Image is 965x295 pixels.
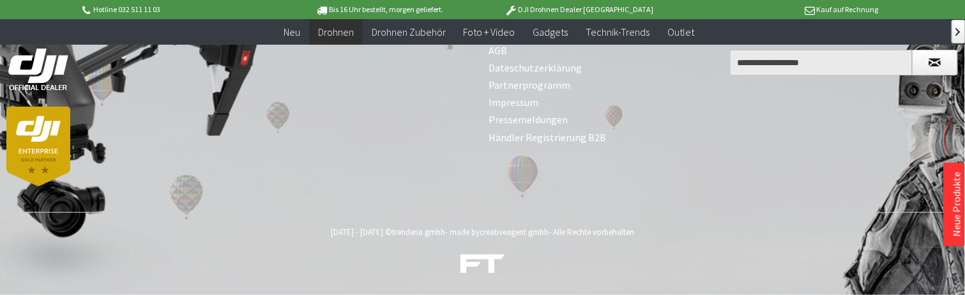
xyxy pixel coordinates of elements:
a: Händler Registrierung B2B [489,129,718,146]
span: Gadgets [533,26,568,38]
a: Foto + Video [455,19,524,45]
span: Drohnen [318,26,354,38]
a: Partnerprogramm [489,77,718,94]
a: creativeagent gmbh [480,227,549,238]
img: dji-partner-enterprise_goldLoJgYOWPUIEBO.png [6,107,70,186]
img: white-dji-schweiz-logo-official_140x140.png [6,48,70,91]
a: Drohnen Zubehör [363,19,455,45]
img: ft-white-trans-footer.png [460,254,505,274]
p: Kauf auf Rechnung [679,2,878,17]
div: [DATE] - [DATE] © - made by - Alle Rechte vorbehalten [10,227,955,238]
a: AGB [489,42,718,59]
span: Outlet [668,26,695,38]
a: Dateschutzerklärung [489,59,718,77]
a: Technik-Trends [577,19,659,45]
span: Technik-Trends [586,26,650,38]
a: Outlet [659,19,704,45]
a: Neue Produkte [950,172,963,237]
p: Bis 16 Uhr bestellt, morgen geliefert. [280,2,479,17]
a: Gadgets [524,19,577,45]
p: Hotline 032 511 11 03 [80,2,280,17]
p: DJI Drohnen Dealer [GEOGRAPHIC_DATA] [480,2,679,17]
span: Foto + Video [464,26,515,38]
span:  [956,28,961,36]
span: Neu [284,26,300,38]
span: Drohnen Zubehör [372,26,446,38]
a: Pressemeldungen [489,111,718,128]
a: Impressum [489,94,718,111]
a: trenderia gmbh [392,227,445,238]
a: DJI Drohnen, Trends & Gadgets Shop [460,255,505,278]
a: Drohnen [309,19,363,45]
button: Newsletter abonnieren [912,50,958,75]
a: Neu [275,19,309,45]
input: Ihre E-Mail Adresse [730,50,913,75]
